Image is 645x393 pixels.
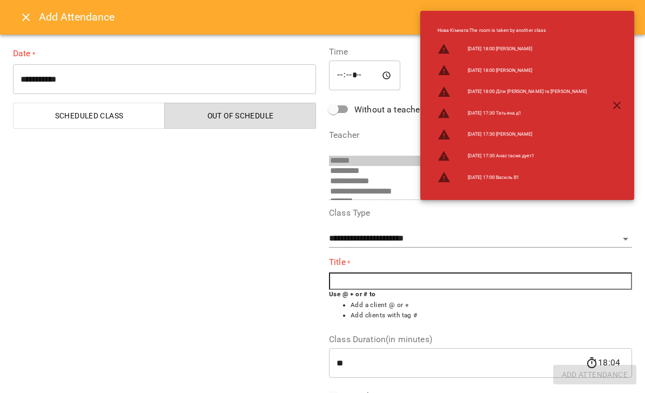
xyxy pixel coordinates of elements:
[39,9,632,25] h6: Add Attendance
[429,59,596,81] li: [DATE] 18:00 [PERSON_NAME]
[429,124,596,145] li: [DATE] 17:30 [PERSON_NAME]
[351,300,632,311] li: Add a client @ or +
[429,23,596,38] li: Нова Кімната : The room is taken by another class
[164,103,316,129] button: Out of Schedule
[20,109,158,122] span: Scheduled class
[13,103,165,129] button: Scheduled class
[329,131,632,139] label: Teacher
[329,256,632,269] label: Title
[429,81,596,103] li: [DATE] 18:00 Діти [PERSON_NAME] та [PERSON_NAME]
[329,290,376,298] b: Use @ + or # to
[429,145,596,167] li: [DATE] 17:30 Анастасия дует1
[429,38,596,60] li: [DATE] 18:00 [PERSON_NAME]
[429,166,596,188] li: [DATE] 17:00 Василь В1
[351,310,632,321] li: Add clients with tag #
[329,48,632,56] label: Time
[329,335,632,344] label: Class Duration(in minutes)
[171,109,310,122] span: Out of Schedule
[354,103,423,116] span: Without a teacher
[13,48,316,60] label: Date
[329,209,632,217] label: Class Type
[429,103,596,124] li: [DATE] 17:30 Татьяна д1
[13,4,39,30] button: Close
